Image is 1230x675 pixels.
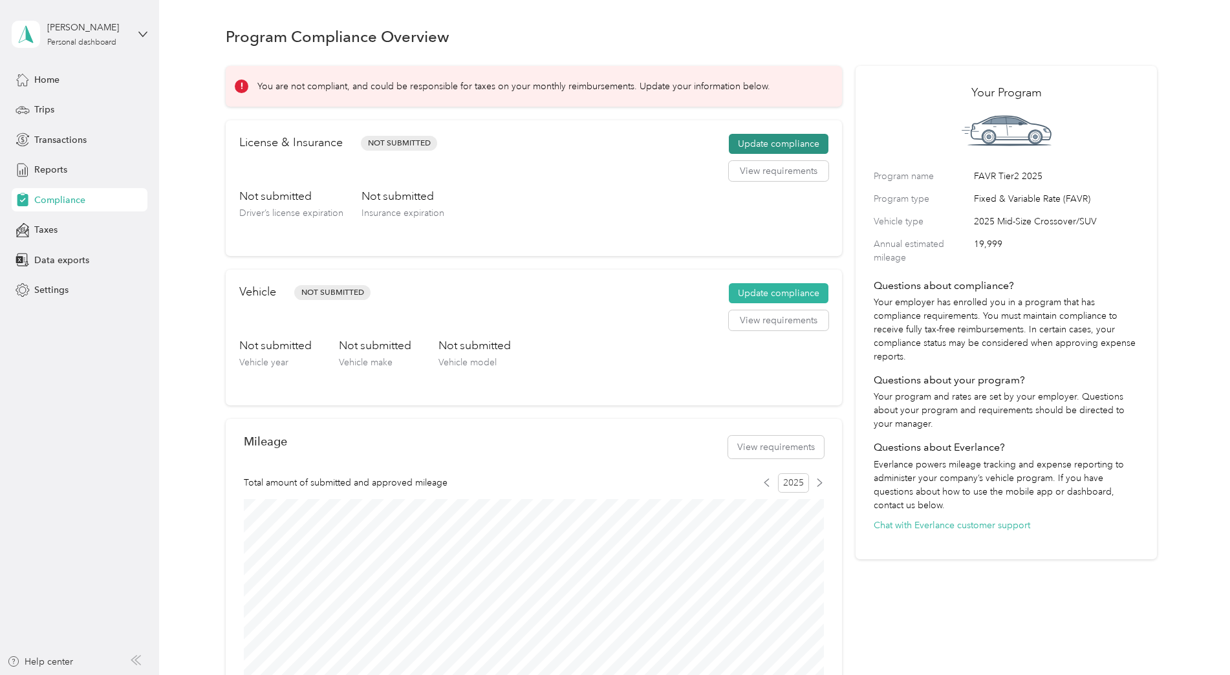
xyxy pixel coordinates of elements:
[239,208,343,219] span: Driver’s license expiration
[729,283,828,304] button: Update compliance
[239,357,288,368] span: Vehicle year
[974,192,1139,206] span: Fixed & Variable Rate (FAVR)
[34,133,87,147] span: Transactions
[294,285,371,300] span: Not Submitted
[34,283,69,297] span: Settings
[339,357,393,368] span: Vehicle make
[874,84,1139,102] h2: Your Program
[239,134,343,151] h2: License & Insurance
[874,458,1139,512] p: Everlance powers mileage tracking and expense reporting to administer your company’s vehicle prog...
[257,80,770,93] p: You are not compliant, and could be responsible for taxes on your monthly reimbursements. Update ...
[1158,603,1230,675] iframe: Everlance-gr Chat Button Frame
[239,188,343,204] h3: Not submitted
[778,473,809,493] span: 2025
[361,136,437,151] span: Not Submitted
[34,193,85,207] span: Compliance
[874,278,1139,294] h4: Questions about compliance?
[7,655,73,669] button: Help center
[244,434,287,448] h2: Mileage
[239,337,312,354] h3: Not submitted
[874,519,1030,532] button: Chat with Everlance customer support
[34,253,89,267] span: Data exports
[874,192,969,206] label: Program type
[874,295,1139,363] p: Your employer has enrolled you in a program that has compliance requirements. You must maintain c...
[728,436,824,458] button: View requirements
[874,169,969,183] label: Program name
[361,208,444,219] span: Insurance expiration
[438,337,511,354] h3: Not submitted
[34,223,58,237] span: Taxes
[874,372,1139,388] h4: Questions about your program?
[729,161,828,182] button: View requirements
[226,30,449,43] h1: Program Compliance Overview
[729,310,828,331] button: View requirements
[874,440,1139,455] h4: Questions about Everlance?
[874,390,1139,431] p: Your program and rates are set by your employer. Questions about your program and requirements sh...
[974,169,1139,183] span: FAVR Tier2 2025
[974,237,1139,264] span: 19,999
[874,237,969,264] label: Annual estimated mileage
[874,215,969,228] label: Vehicle type
[47,21,128,34] div: [PERSON_NAME]
[34,73,59,87] span: Home
[438,357,497,368] span: Vehicle model
[244,476,448,489] span: Total amount of submitted and approved mileage
[974,215,1139,228] span: 2025 Mid-Size Crossover/SUV
[34,103,54,116] span: Trips
[239,283,276,301] h2: Vehicle
[47,39,116,47] div: Personal dashboard
[729,134,828,155] button: Update compliance
[34,163,67,177] span: Reports
[361,188,444,204] h3: Not submitted
[339,337,411,354] h3: Not submitted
